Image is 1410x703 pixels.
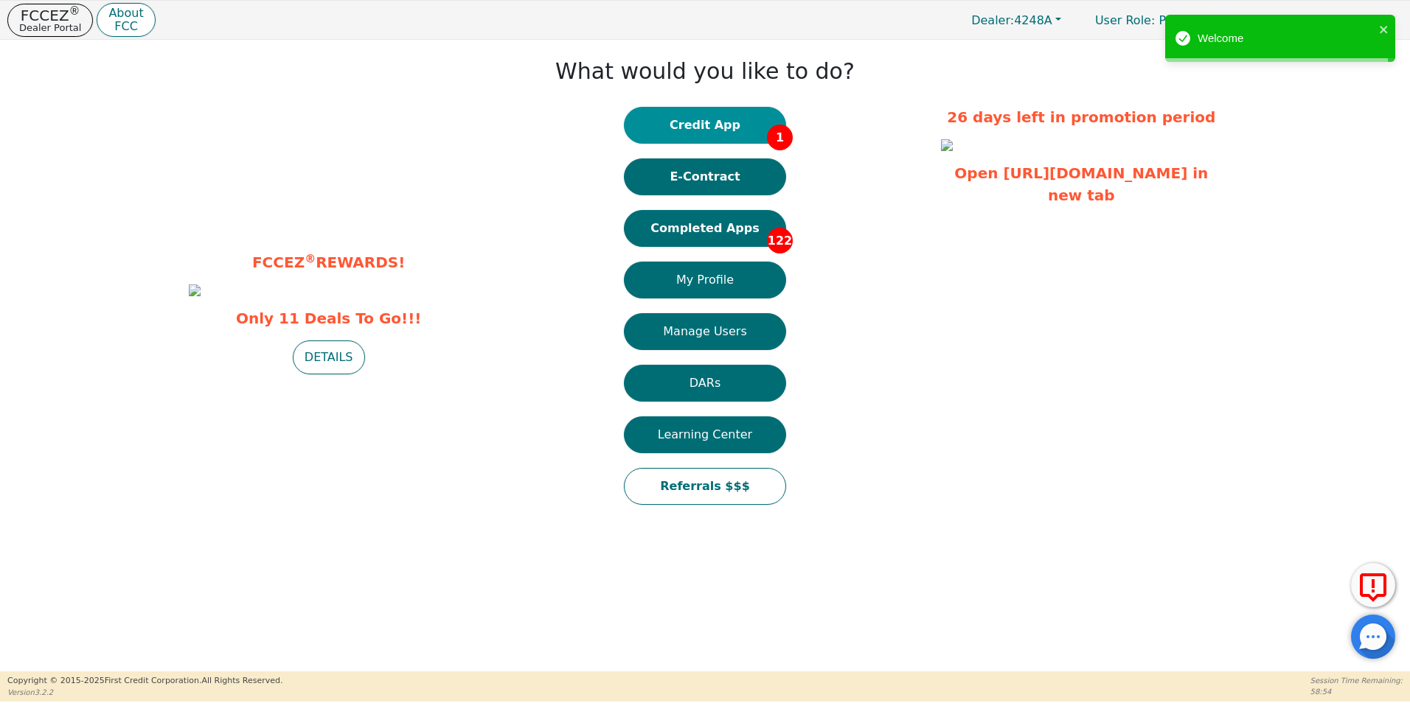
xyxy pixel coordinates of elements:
button: Credit App1 [624,107,786,144]
p: FCC [108,21,143,32]
p: Dealer Portal [19,23,81,32]
div: Welcome [1198,30,1375,47]
button: DETAILS [293,340,365,374]
a: Open [URL][DOMAIN_NAME] in new tab [954,164,1208,204]
sup: ® [305,252,316,265]
img: 99cb6f9e-c720-45dc-ba85-0c91fee10d9c [941,139,953,151]
img: bbce7f16-a26e-4367-b278-4544bf5e333e [189,284,201,296]
button: FCCEZ®Dealer Portal [7,4,93,37]
button: AboutFCC [97,3,155,38]
p: 58:54 [1310,686,1403,697]
button: DARs [624,365,786,402]
button: Report Error to FCC [1351,563,1395,607]
sup: ® [69,4,80,18]
p: Session Time Remaining: [1310,675,1403,686]
button: E-Contract [624,158,786,195]
span: 122 [767,228,793,253]
span: User Role : [1095,13,1155,27]
p: Primary [1080,6,1219,35]
p: FCCEZ REWARDS! [189,251,469,273]
button: 4248A:[PERSON_NAME] [1223,9,1403,32]
button: Referrals $$$ [624,468,786,505]
span: Dealer: [971,13,1014,27]
span: 4248A [971,13,1052,27]
h1: What would you like to do? [555,58,855,85]
button: Completed Apps122 [624,210,786,247]
p: 26 days left in promotion period [941,106,1221,128]
p: About [108,7,143,19]
a: User Role: Primary [1080,6,1219,35]
button: Dealer:4248A [956,9,1077,32]
p: Copyright © 2015- 2025 First Credit Corporation. [7,675,282,688]
p: FCCEZ [19,8,81,23]
button: Manage Users [624,313,786,350]
span: All Rights Reserved. [201,676,282,685]
button: close [1379,21,1389,38]
button: Learning Center [624,416,786,453]
p: Version 3.2.2 [7,687,282,698]
span: Only 11 Deals To Go!!! [189,307,469,329]
span: 1 [767,125,793,150]
button: My Profile [624,262,786,298]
